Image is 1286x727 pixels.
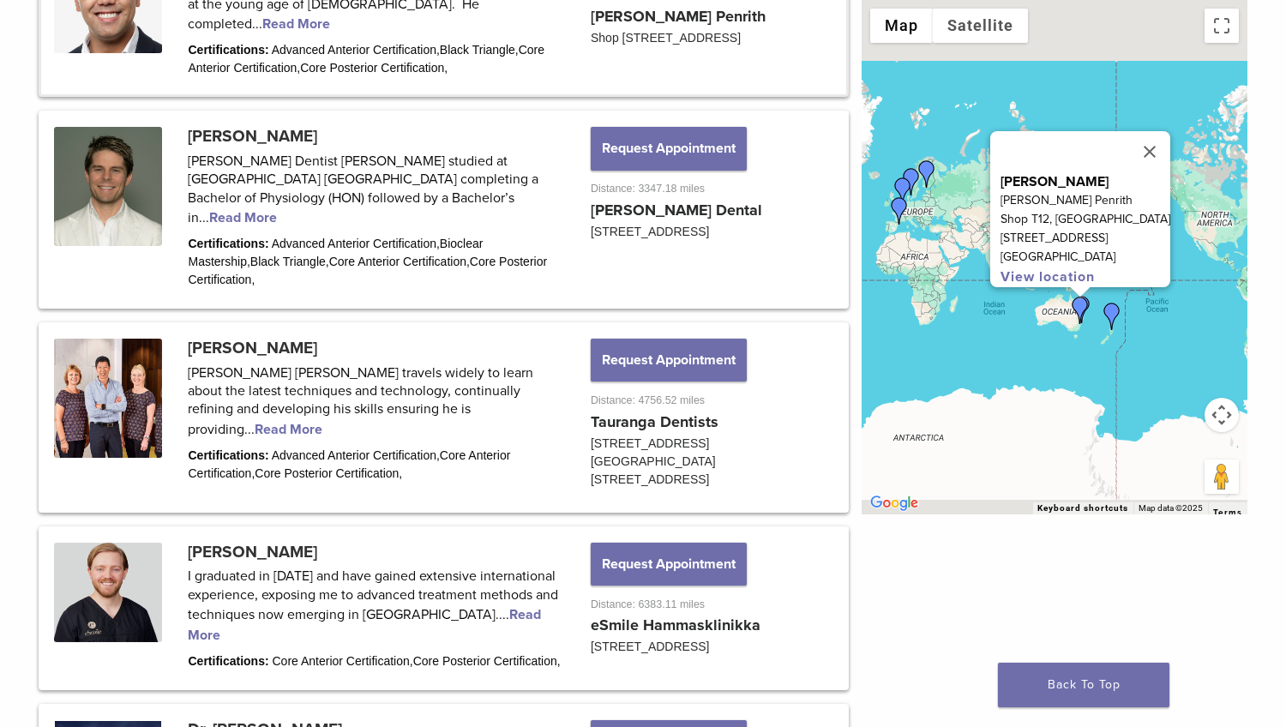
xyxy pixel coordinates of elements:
[889,177,916,205] div: Dr. Mercedes Robles-Medina
[1001,248,1170,267] p: [GEOGRAPHIC_DATA]
[1139,503,1203,513] span: Map data ©2025
[1205,398,1239,432] button: Map camera controls
[1213,508,1242,518] a: Terms (opens in new tab)
[1001,229,1170,248] p: [STREET_ADDRESS]
[1001,191,1170,210] p: [PERSON_NAME] Penrith
[866,492,922,514] a: Open this area in Google Maps (opens a new window)
[866,492,922,514] img: Google
[870,9,933,43] button: Show street map
[1001,268,1095,285] a: View location
[1098,303,1126,330] div: kevin tims
[1001,172,1170,191] p: [PERSON_NAME]
[1068,296,1096,323] div: Dr. Edward Boulton
[886,197,913,225] div: Dr. Nadezwda Pinedo Piñango
[898,168,925,195] div: Dr. Johan Hagman
[591,127,747,170] button: Request Appointment
[591,339,747,382] button: Request Appointment
[1001,210,1170,229] p: Shop T12, [GEOGRAPHIC_DATA]
[913,160,940,188] div: Dr. Mikko Gustafsson
[1205,460,1239,494] button: Drag Pegman onto the map to open Street View
[1067,297,1094,324] div: Dr. Geoffrey Wan
[998,663,1169,707] a: Back To Top
[1037,502,1128,514] button: Keyboard shortcuts
[1129,131,1170,172] button: Close
[1205,9,1239,43] button: Toggle fullscreen view
[933,9,1028,43] button: Show satellite imagery
[591,543,747,586] button: Request Appointment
